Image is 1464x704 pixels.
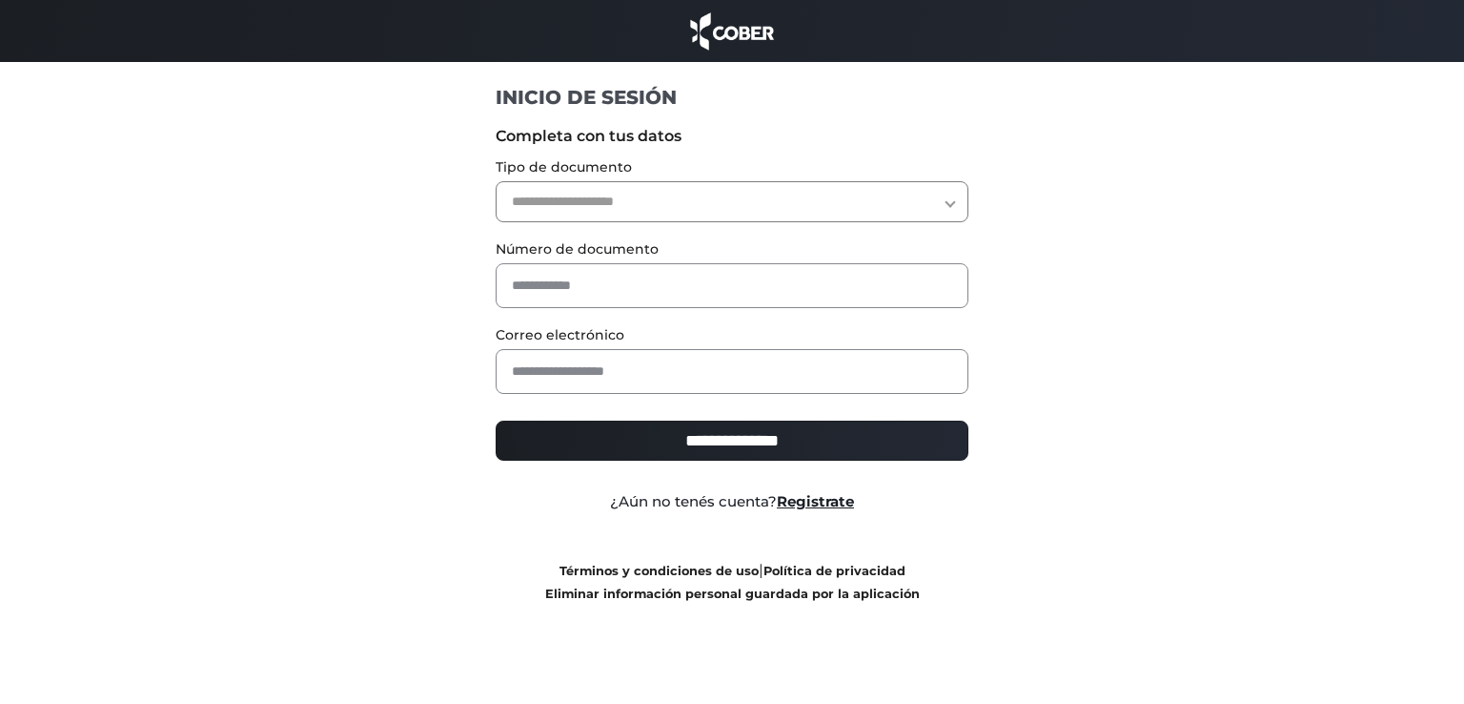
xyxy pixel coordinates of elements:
[481,559,984,605] div: |
[496,125,969,148] label: Completa con tus datos
[496,85,969,110] h1: INICIO DE SESIÓN
[496,239,969,259] label: Número de documento
[685,10,779,52] img: cober_marca.png
[777,492,854,510] a: Registrate
[545,587,920,601] a: Eliminar información personal guardada por la aplicación
[481,491,984,513] div: ¿Aún no tenés cuenta?
[763,564,905,578] a: Política de privacidad
[559,564,759,578] a: Términos y condiciones de uso
[496,157,969,177] label: Tipo de documento
[496,325,969,345] label: Correo electrónico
